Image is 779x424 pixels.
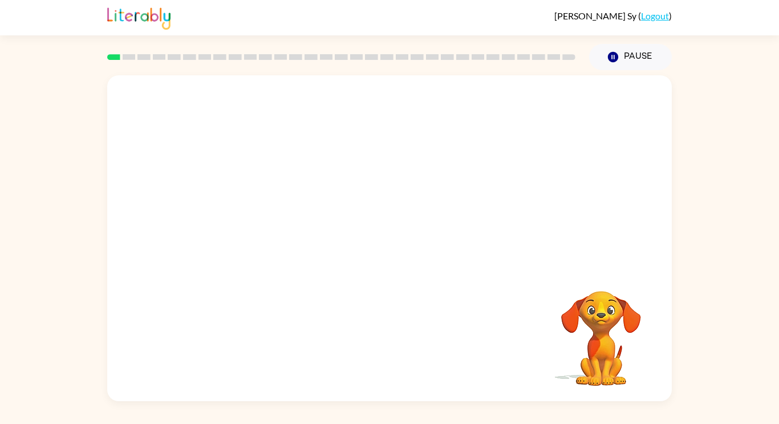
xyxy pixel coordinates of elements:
[589,44,672,70] button: Pause
[554,10,638,21] span: [PERSON_NAME] Sy
[544,273,658,387] video: Your browser must support playing .mp4 files to use Literably. Please try using another browser.
[107,5,171,30] img: Literably
[554,10,672,21] div: ( )
[641,10,669,21] a: Logout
